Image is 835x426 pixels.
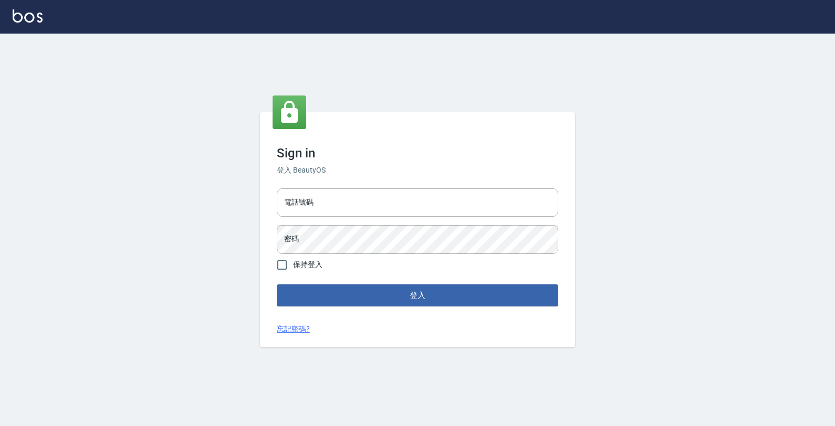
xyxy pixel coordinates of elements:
span: 保持登入 [293,259,322,270]
button: 登入 [277,284,558,306]
h3: Sign in [277,146,558,161]
img: Logo [13,9,43,23]
h6: 登入 BeautyOS [277,165,558,176]
a: 忘記密碼? [277,324,310,335]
